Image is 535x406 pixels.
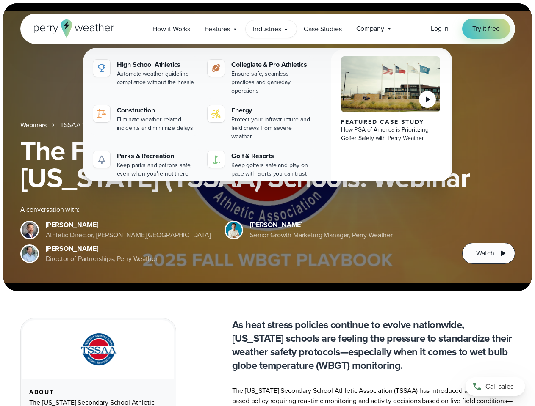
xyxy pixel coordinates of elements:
img: highschool-icon.svg [97,63,107,73]
img: Spencer Patton, Perry Weather [226,222,242,238]
div: Parks & Recreation [117,151,198,161]
span: How it Works [152,24,190,34]
a: Energy Protect your infrastructure and field crews from severe weather [204,102,316,144]
div: [PERSON_NAME] [250,220,393,230]
img: golf-iconV2.svg [211,154,221,165]
h1: The Fall WBGT Playbook for [US_STATE] (TSSAA) Schools: Webinar [20,137,515,191]
span: Case Studies [304,24,341,34]
div: Golf & Resorts [231,151,312,161]
img: energy-icon@2x-1.svg [211,109,221,119]
span: Industries [253,24,281,34]
div: Keep parks and patrons safe, even when you're not there [117,161,198,178]
a: Collegiate & Pro Athletics Ensure safe, seamless practices and gameday operations [204,56,316,99]
div: Athletic Director, [PERSON_NAME][GEOGRAPHIC_DATA] [46,230,211,240]
a: TSSAA WBGT Fall Playbook [60,120,141,130]
a: Webinars [20,120,47,130]
a: Case Studies [297,20,349,38]
p: As heat stress policies continue to evolve nationwide, [US_STATE] schools are feeling the pressur... [232,318,515,372]
div: Senior Growth Marketing Manager, Perry Weather [250,230,393,240]
span: Call sales [485,381,513,392]
span: Company [356,24,384,34]
div: [PERSON_NAME] [46,220,211,230]
a: High School Athletics Automate weather guideline compliance without the hassle [90,56,201,90]
button: Watch [462,243,515,264]
div: High School Athletics [117,60,198,70]
div: A conversation with: [20,205,449,215]
a: construction perry weather Construction Eliminate weather related incidents and minimize delays [90,102,201,136]
a: How it Works [145,20,197,38]
div: Eliminate weather related incidents and minimize delays [117,115,198,132]
img: Brian Wyatt [22,222,38,238]
a: Log in [431,24,449,34]
span: Log in [431,24,449,33]
div: Ensure safe, seamless practices and gameday operations [231,70,312,95]
div: Automate weather guideline compliance without the hassle [117,70,198,87]
div: Energy [231,105,312,115]
img: parks-icon-grey.svg [97,154,107,165]
img: PGA of America, Frisco Campus [341,56,441,112]
span: Features [205,24,230,34]
div: Protect your infrastructure and field crews from severe weather [231,115,312,141]
div: [PERSON_NAME] [46,244,158,254]
div: How PGA of America is Prioritizing Golfer Safety with Perry Weather [341,126,441,143]
a: PGA of America, Frisco Campus Featured Case Study How PGA of America is Prioritizing Golfer Safet... [331,49,451,188]
a: Try it free [462,19,510,39]
div: Construction [117,105,198,115]
a: Call sales [466,377,525,396]
div: Featured Case Study [341,119,441,126]
div: Keep golfers safe and play on pace with alerts you can trust [231,161,312,178]
img: construction perry weather [97,109,107,119]
img: proathletics-icon@2x-1.svg [211,63,221,73]
span: Watch [476,248,494,258]
div: About [29,389,167,396]
a: Parks & Recreation Keep parks and patrons safe, even when you're not there [90,148,201,181]
img: Jeff Wood [22,246,38,262]
img: TSSAA-Tennessee-Secondary-School-Athletic-Association.svg [70,330,127,369]
div: Director of Partnerships, Perry Weather [46,254,158,264]
a: Golf & Resorts Keep golfers safe and play on pace with alerts you can trust [204,148,316,181]
div: Collegiate & Pro Athletics [231,60,312,70]
nav: Breadcrumb [20,120,515,130]
span: Try it free [472,24,499,34]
